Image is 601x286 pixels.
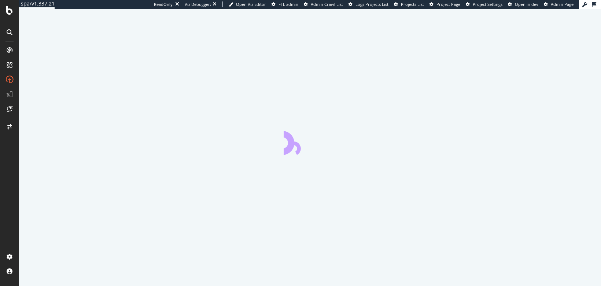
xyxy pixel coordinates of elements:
a: Logs Projects List [349,1,388,7]
span: Logs Projects List [355,1,388,7]
a: Projects List [394,1,424,7]
span: Projects List [401,1,424,7]
a: Admin Crawl List [304,1,343,7]
div: Viz Debugger: [185,1,211,7]
span: Open in dev [515,1,538,7]
div: animation [284,128,336,155]
a: Admin Page [544,1,574,7]
span: FTL admin [279,1,298,7]
div: ReadOnly: [154,1,174,7]
a: Project Page [429,1,460,7]
span: Admin Crawl List [311,1,343,7]
span: Project Page [436,1,460,7]
span: Open Viz Editor [236,1,266,7]
span: Admin Page [551,1,574,7]
a: FTL admin [272,1,298,7]
a: Open in dev [508,1,538,7]
a: Open Viz Editor [229,1,266,7]
a: Project Settings [466,1,502,7]
span: Project Settings [473,1,502,7]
